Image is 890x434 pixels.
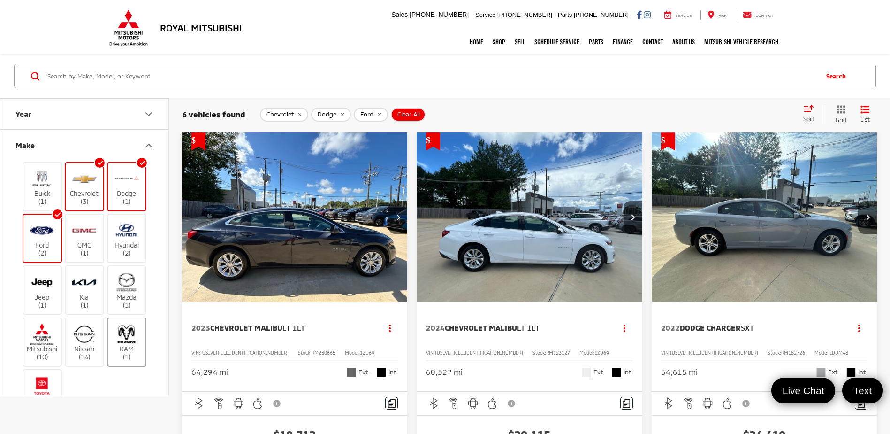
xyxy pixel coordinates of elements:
[445,323,517,332] span: Chevrolet Malibu
[385,397,398,410] button: Comments
[638,30,668,54] a: Contact
[46,65,817,87] form: Search by Make, Model, or Keyword
[817,64,860,88] button: Search
[475,11,495,18] span: Service
[624,201,642,234] button: Next image
[851,320,867,336] button: Actions
[345,350,360,356] span: Model:
[213,397,225,409] img: Remote Start
[661,132,675,150] span: Get Price Drop Alert
[651,132,878,302] a: 2022 Dodge Charger SXT2022 Dodge Charger SXT2022 Dodge Charger SXT2022 Dodge Charger SXT
[661,350,670,356] span: VIN:
[23,168,61,206] label: Buick (1)
[182,132,408,302] div: 2023 Chevrolet Malibu LT 1LT 0
[624,368,633,377] span: Int.
[487,397,498,409] img: Apple CarPlay
[298,350,312,356] span: Stock:
[360,350,374,356] span: 1ZD69
[799,105,825,124] button: Select sort value
[612,368,621,377] span: Black
[651,132,878,303] img: 2022 Dodge Charger SXT
[410,11,469,18] span: [PHONE_NUMBER]
[637,11,642,18] a: Facebook: Click to visit our Facebook page
[160,23,242,33] h3: Royal Mitsubishi
[558,11,572,18] span: Parts
[416,132,643,302] a: 2024 Chevrolet Malibu LT 1LT2024 Chevrolet Malibu LT 1LT2024 Chevrolet Malibu LT 1LT2024 Chevrole...
[836,116,846,124] span: Grid
[388,368,398,377] span: Int.
[23,271,61,310] label: Jeep (1)
[416,132,643,302] div: 2024 Chevrolet Malibu LT 1LT 0
[579,350,594,356] span: Model:
[381,320,398,336] button: Actions
[428,397,440,409] img: Bluetooth®
[661,323,680,332] span: 2022
[860,116,870,124] span: List
[736,10,781,20] a: Contact
[781,350,805,356] span: RM182726
[435,350,523,356] span: [US_VEHICLE_IDENTIFICATION_NUMBER]
[66,271,104,310] label: Kia (1)
[426,367,463,378] div: 60,327 mi
[771,378,836,403] a: Live Chat
[663,397,675,409] img: Bluetooth®
[616,320,633,336] button: Actions
[108,168,146,206] label: Dodge (1)
[700,30,783,54] a: Mitsubishi Vehicle Research
[426,323,445,332] span: 2024
[657,10,699,20] a: Service
[71,323,97,345] img: Royal Mitsubishi in Baton Rouge, LA)
[624,324,625,332] span: dropdown dots
[377,368,386,377] span: Black
[389,324,391,332] span: dropdown dots
[739,394,755,413] button: View Disclaimer
[358,368,370,377] span: Ext.
[266,111,294,118] span: Chevrolet
[644,11,651,18] a: Instagram: Click to visit our Instagram page
[391,11,408,18] span: Sales
[191,367,228,378] div: 64,294 mi
[143,140,154,151] div: Make
[426,350,435,356] span: VIN:
[191,132,205,150] span: Get Price Drop Alert
[741,323,754,332] span: SXT
[0,130,169,161] button: MakeMake
[114,271,139,294] img: Royal Mitsubishi in Baton Rouge, LA)
[497,11,552,18] span: [PHONE_NUMBER]
[114,323,139,345] img: Royal Mitsubishi in Baton Rouge, LA)
[29,323,55,345] img: Royal Mitsubishi in Baton Rouge, LA)
[23,375,61,413] label: Toyota (3)
[269,394,285,413] button: View Disclaimer
[846,368,856,377] span: Black
[829,350,848,356] span: LDDM48
[858,324,860,332] span: dropdown dots
[388,399,396,407] img: Comments
[15,109,31,118] div: Year
[66,168,104,206] label: Chevrolet (3)
[23,219,61,257] label: Ford (2)
[816,368,826,377] span: Smoke Show
[108,323,146,361] label: RAM (1)
[191,350,200,356] span: VIN:
[768,350,781,356] span: Stock:
[426,132,440,150] span: Get Price Drop Alert
[849,384,876,397] span: Text
[680,323,741,332] span: Dodge Charger
[755,14,773,18] span: Contact
[670,350,758,356] span: [US_VEHICLE_IDENTIFICATION_NUMBER]
[29,271,55,294] img: Royal Mitsubishi in Baton Rouge, LA)
[825,105,853,124] button: Grid View
[312,350,335,356] span: RM230665
[426,323,607,333] a: 2024Chevrolet MalibuLT 1LT
[593,368,605,377] span: Ext.
[584,30,608,54] a: Parts: Opens in a new tab
[803,116,814,122] span: Sort
[722,397,733,409] img: Apple CarPlay
[608,30,638,54] a: Finance
[488,30,510,54] a: Shop
[311,108,351,122] button: remove Dodge
[71,219,97,241] img: Royal Mitsubishi in Baton Rouge, LA)
[702,397,714,409] img: Android Auto
[29,168,55,190] img: Royal Mitsubishi in Baton Rouge, LA)
[858,201,877,234] button: Next image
